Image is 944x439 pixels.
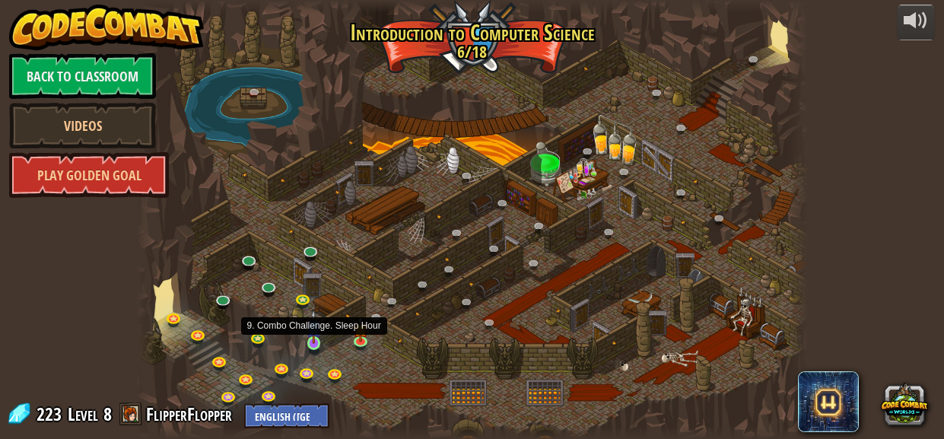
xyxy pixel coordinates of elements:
img: CodeCombat - Learn how to code by playing a game [9,5,204,50]
a: Videos [9,103,156,148]
a: FlipperFlopper [146,402,237,426]
span: 8 [103,402,112,426]
button: Adjust volume [897,5,935,40]
a: Back to Classroom [9,53,156,99]
img: level-banner-unstarted-subscriber.png [307,310,322,344]
span: Level [68,402,98,427]
span: 223 [37,402,66,426]
img: level-banner-started.png [353,317,368,342]
a: Play Golden Goal [9,152,169,198]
